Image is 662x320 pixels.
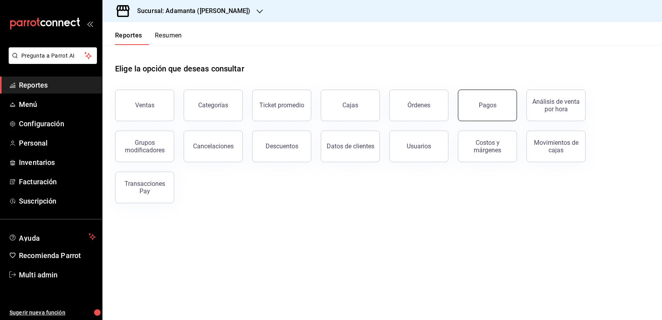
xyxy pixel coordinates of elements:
[526,90,586,121] button: Análisis de venta por hora
[198,101,228,109] div: Categorías
[9,47,97,64] button: Pregunta a Parrot AI
[342,101,359,110] div: Cajas
[532,98,580,113] div: Análisis de venta por hora
[120,139,169,154] div: Grupos modificadores
[259,101,304,109] div: Ticket promedio
[193,142,234,150] div: Cancelaciones
[19,196,96,206] span: Suscripción
[526,131,586,162] button: Movimientos de cajas
[463,139,512,154] div: Costos y márgenes
[115,32,142,45] button: Reportes
[407,101,430,109] div: Órdenes
[479,101,496,109] div: Pagos
[6,57,97,65] a: Pregunta a Parrot AI
[327,142,374,150] div: Datos de clientes
[19,138,96,148] span: Personal
[321,90,380,121] a: Cajas
[19,118,96,129] span: Configuración
[266,142,298,150] div: Descuentos
[19,80,96,90] span: Reportes
[252,131,311,162] button: Descuentos
[115,63,244,75] h1: Elige la opción que deseas consultar
[389,131,448,162] button: Usuarios
[458,131,517,162] button: Costos y márgenes
[19,269,96,280] span: Multi admin
[115,90,174,121] button: Ventas
[19,232,86,241] span: Ayuda
[321,131,380,162] button: Datos de clientes
[131,6,250,16] h3: Sucursal: Adamanta ([PERSON_NAME])
[389,90,448,121] button: Órdenes
[87,21,93,27] button: open_drawer_menu
[407,142,431,150] div: Usuarios
[184,90,243,121] button: Categorías
[120,180,169,195] div: Transacciones Pay
[458,90,517,121] button: Pagos
[19,99,96,110] span: Menú
[21,52,85,60] span: Pregunta a Parrot AI
[19,176,96,187] span: Facturación
[115,131,174,162] button: Grupos modificadores
[115,32,182,45] div: navigation tabs
[115,172,174,203] button: Transacciones Pay
[252,90,311,121] button: Ticket promedio
[155,32,182,45] button: Resumen
[532,139,580,154] div: Movimientos de cajas
[19,157,96,168] span: Inventarios
[9,309,96,317] span: Sugerir nueva función
[19,250,96,261] span: Recomienda Parrot
[184,131,243,162] button: Cancelaciones
[135,101,154,109] div: Ventas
